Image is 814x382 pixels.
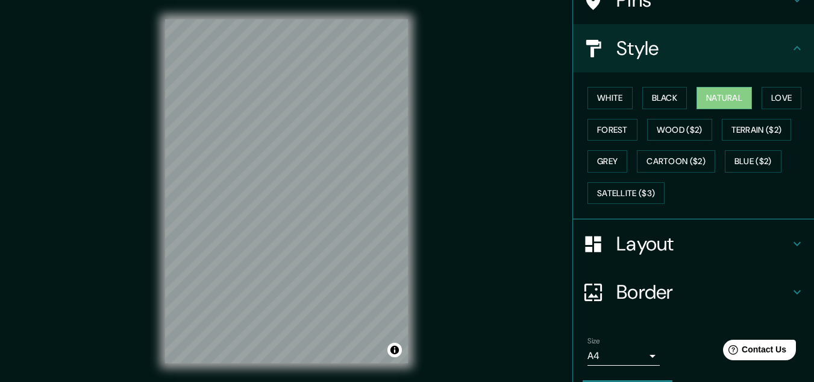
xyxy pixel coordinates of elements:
h4: Border [616,280,790,304]
button: Natural [697,87,752,109]
div: Layout [573,220,814,268]
button: Forest [587,119,637,141]
button: Blue ($2) [725,150,781,173]
h4: Style [616,36,790,60]
label: Size [587,336,600,346]
button: Black [642,87,687,109]
div: Border [573,268,814,316]
button: White [587,87,633,109]
button: Satellite ($3) [587,182,665,205]
iframe: Help widget launcher [707,335,801,369]
button: Terrain ($2) [722,119,792,141]
h4: Layout [616,232,790,256]
div: Style [573,24,814,72]
button: Wood ($2) [647,119,712,141]
button: Love [762,87,801,109]
canvas: Map [165,19,408,363]
button: Toggle attribution [387,343,402,357]
button: Grey [587,150,627,173]
button: Cartoon ($2) [637,150,715,173]
div: A4 [587,346,660,366]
